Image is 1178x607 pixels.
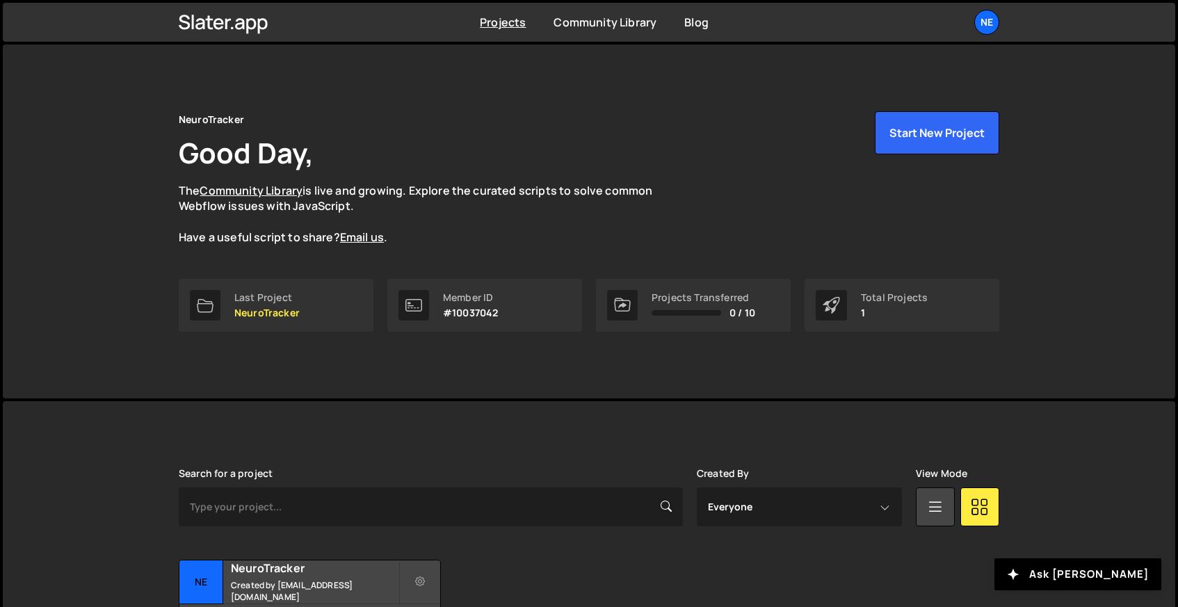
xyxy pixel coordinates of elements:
label: Created By [697,468,750,479]
small: Created by [EMAIL_ADDRESS][DOMAIN_NAME] [231,579,398,603]
a: Last Project NeuroTracker [179,279,373,332]
a: Projects [480,15,526,30]
h2: NeuroTracker [231,560,398,576]
label: Search for a project [179,468,273,479]
p: NeuroTracker [234,307,300,318]
div: Total Projects [861,292,928,303]
h1: Good Day, [179,133,314,172]
a: Community Library [554,15,656,30]
p: 1 [861,307,928,318]
a: Community Library [200,183,302,198]
a: Ne [974,10,999,35]
input: Type your project... [179,487,683,526]
a: Blog [684,15,709,30]
p: #10037042 [443,307,498,318]
p: The is live and growing. Explore the curated scripts to solve common Webflow issues with JavaScri... [179,183,679,245]
button: Start New Project [875,111,999,154]
div: Member ID [443,292,498,303]
div: NeuroTracker [179,111,244,128]
label: View Mode [916,468,967,479]
div: Projects Transferred [652,292,755,303]
span: 0 / 10 [729,307,755,318]
div: Last Project [234,292,300,303]
a: Email us [340,229,384,245]
button: Ask [PERSON_NAME] [994,558,1161,590]
div: Ne [179,560,223,604]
